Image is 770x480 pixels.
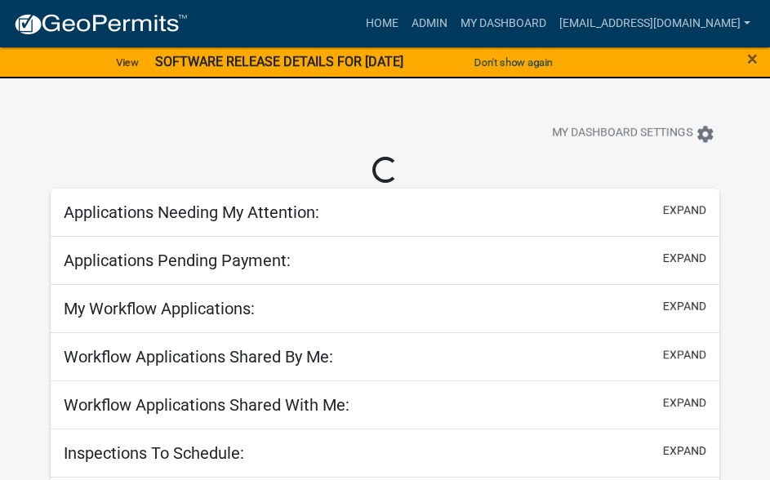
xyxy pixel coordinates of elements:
a: Admin [405,8,454,39]
button: expand [663,250,706,267]
button: expand [663,346,706,363]
h5: My Workflow Applications: [64,299,255,318]
button: expand [663,394,706,411]
span: My Dashboard Settings [552,124,692,144]
i: settings [696,124,715,144]
span: × [747,47,758,70]
a: [EMAIL_ADDRESS][DOMAIN_NAME] [553,8,757,39]
button: Close [747,49,758,69]
strong: SOFTWARE RELEASE DETAILS FOR [DATE] [155,54,403,69]
h5: Applications Pending Payment: [64,251,291,270]
h5: Workflow Applications Shared With Me: [64,395,349,415]
button: expand [663,202,706,219]
a: Home [359,8,405,39]
a: My Dashboard [454,8,553,39]
a: View [109,49,145,76]
h5: Applications Needing My Attention: [64,202,319,222]
h5: Inspections To Schedule: [64,443,244,463]
button: My Dashboard Settingssettings [539,118,728,149]
button: expand [663,298,706,315]
button: expand [663,442,706,460]
h5: Workflow Applications Shared By Me: [64,347,333,367]
button: Don't show again [468,49,559,76]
